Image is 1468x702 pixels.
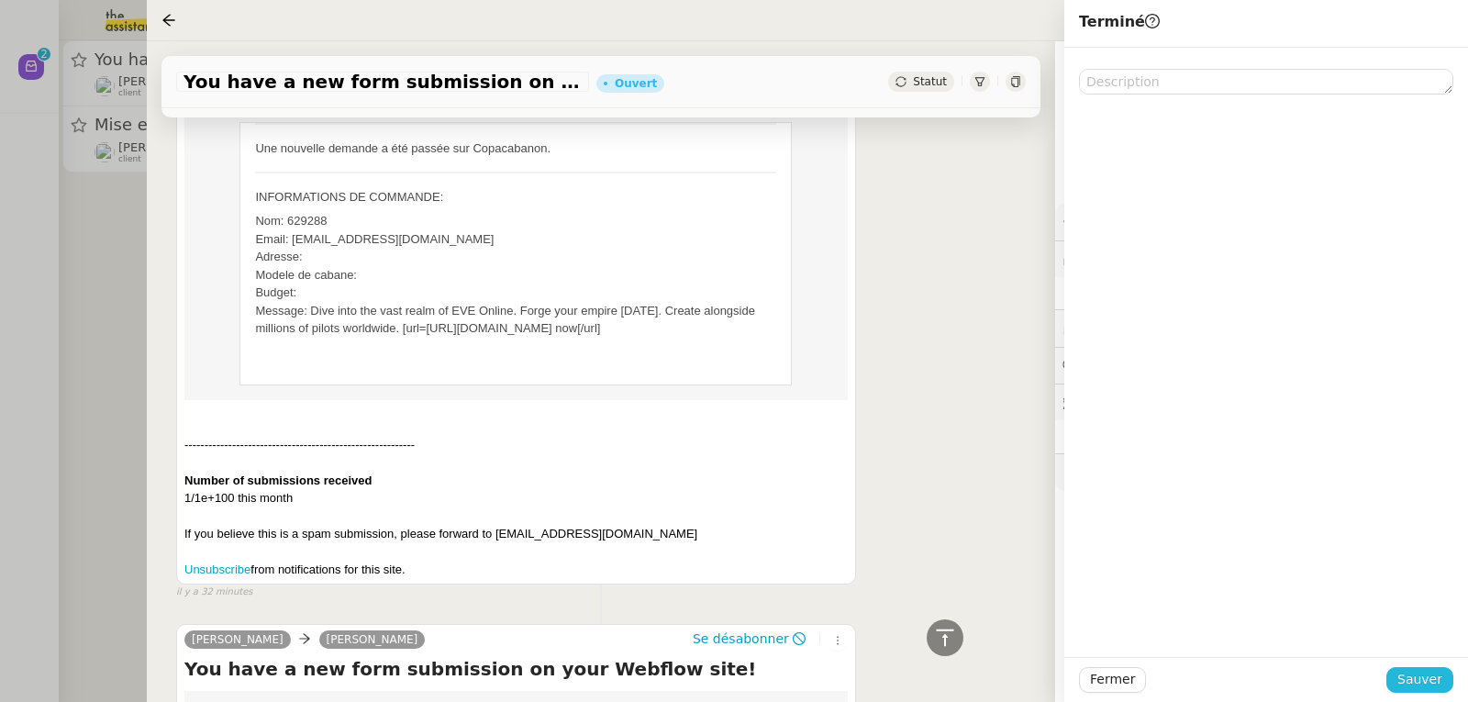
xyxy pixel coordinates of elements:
[184,563,250,576] a: Unsubscribe
[693,630,789,648] span: Se désabonner
[1055,204,1468,240] div: ⚙️Procédures
[240,125,791,173] td: Une nouvelle demande a été passée sur Copacabanon.
[1062,211,1158,232] span: ⚙️
[1062,320,1189,335] span: ⏲️
[184,474,372,487] strong: Number of submissions received
[1090,669,1135,690] span: Fermer
[686,629,812,649] button: Se désabonner
[183,72,582,91] span: You have a new form submission on your Webflow site!
[184,656,848,682] h4: You have a new form submission on your Webflow site!
[1386,667,1453,693] button: Sauver
[539,99,618,113] strong: Copacabanon
[1079,13,1160,30] span: Terminé
[615,78,657,89] div: Ouvert
[1055,310,1468,346] div: ⏲️Tâches 0:00
[1055,454,1468,490] div: 🧴Autres
[1062,358,1180,373] span: 💬
[1397,669,1442,690] span: Sauver
[1062,249,1182,270] span: 🔐
[1055,348,1468,384] div: 💬Commentaires
[319,631,426,648] a: [PERSON_NAME]
[1055,384,1468,420] div: 🕵️Autres demandes en cours 2
[1079,667,1146,693] button: Fermer
[255,212,776,338] td: Nom: 629288 Email: [EMAIL_ADDRESS][DOMAIN_NAME] Adresse: Modele de cabane: Budget: Message: Dive ...
[1062,395,1292,409] span: 🕵️
[1055,241,1468,277] div: 🔐Données client
[255,188,776,206] h3: :
[913,75,947,88] span: Statut
[255,190,439,204] span: INFORMATIONS DE COMMANDE
[176,585,253,600] span: il y a 32 minutes
[184,631,291,648] a: [PERSON_NAME]
[1062,464,1119,479] span: 🧴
